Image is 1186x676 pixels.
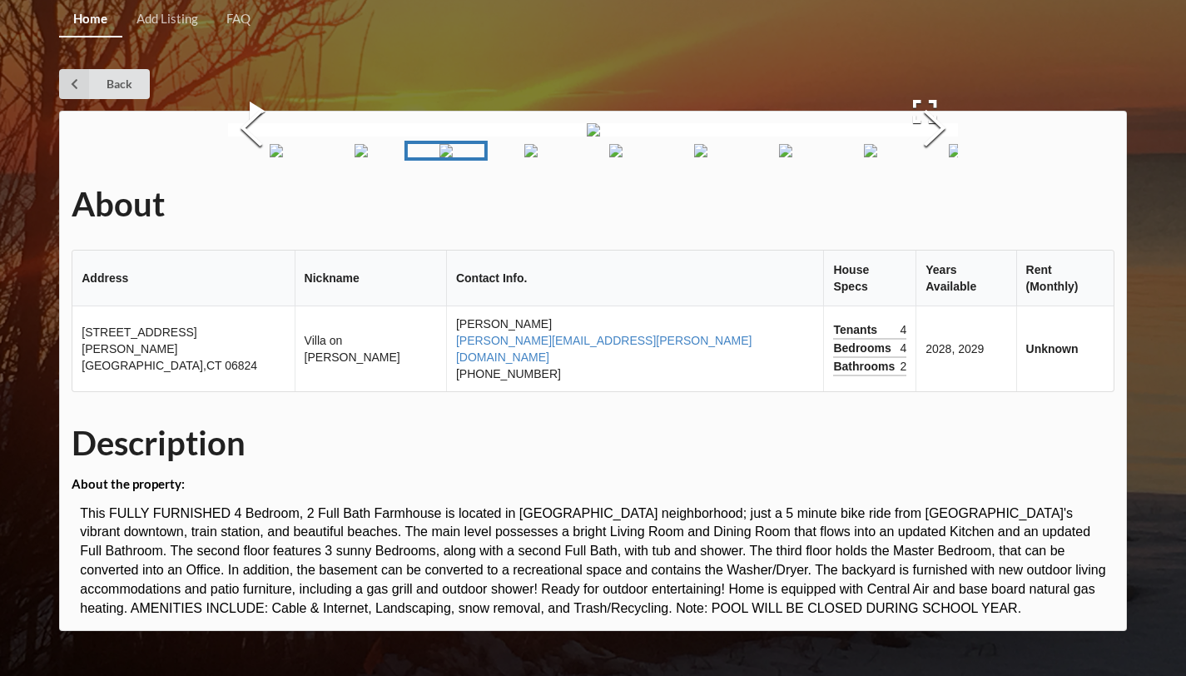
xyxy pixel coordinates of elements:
a: Add Listing [122,2,212,37]
a: Go to Slide 3 [320,141,403,161]
span: [STREET_ADDRESS][PERSON_NAME] [82,326,196,355]
button: Previous Slide [228,55,275,206]
a: Go to Slide 4 [404,141,488,161]
h4: About the property: [72,476,1114,492]
img: 54_veres%2FIMG_3223.jpeg [864,144,877,157]
img: 54_veres%2FIMG_3222.jpeg [779,144,792,157]
img: 54_veres%2FIMG_3221.jpeg [694,144,707,157]
a: Go to Slide 6 [574,141,658,161]
a: Back [59,69,150,99]
span: Bathrooms [833,358,899,375]
span: Bedrooms [833,340,895,356]
th: Years Available [916,251,1015,306]
h1: Description [72,422,1114,465]
h1: About [72,183,1114,226]
a: [PERSON_NAME][EMAIL_ADDRESS][PERSON_NAME][DOMAIN_NAME] [456,334,752,364]
a: FAQ [212,2,265,37]
th: Rent (Monthly) [1016,251,1114,306]
button: Open Fullscreen [891,87,958,136]
a: Go to Slide 8 [744,141,827,161]
a: Go to Slide 2 [235,141,318,161]
a: Home [59,2,122,37]
th: Address [72,251,294,306]
th: Nickname [295,251,446,306]
img: 54_veres%2FIMG_3216.jpeg [355,144,368,157]
span: 4 [900,321,906,338]
img: 54_veres%2FIMG_3215.jpeg [270,144,283,157]
span: 2 [900,358,906,375]
a: Go to Slide 9 [829,141,912,161]
span: Tenants [833,321,881,338]
button: Next Slide [911,55,958,206]
th: Contact Info. [446,251,824,306]
td: 2028, 2029 [916,306,1015,391]
img: 54_veres%2FIMG_3218.jpeg [439,144,453,157]
div: Thumbnail Navigation [150,141,880,161]
img: 54_veres%2FIMG_3220.jpeg [609,144,623,157]
td: Villa on [PERSON_NAME] [295,306,446,391]
a: Go to Slide 5 [489,141,573,161]
span: 4 [900,340,906,356]
th: House Specs [823,251,916,306]
p: This FULLY FURNISHED 4 Bedroom, 2 Full Bath Farmhouse is located in [GEOGRAPHIC_DATA] neighborhoo... [80,505,1114,619]
td: [PERSON_NAME] [PHONE_NUMBER] [446,306,824,391]
a: Go to Slide 7 [659,141,742,161]
img: 54_veres%2FIMG_3219.jpeg [524,144,538,157]
img: 54_veres%2FIMG_3218.jpeg [587,123,600,137]
b: Unknown [1026,342,1079,355]
span: [GEOGRAPHIC_DATA] , CT 06824 [82,359,257,372]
